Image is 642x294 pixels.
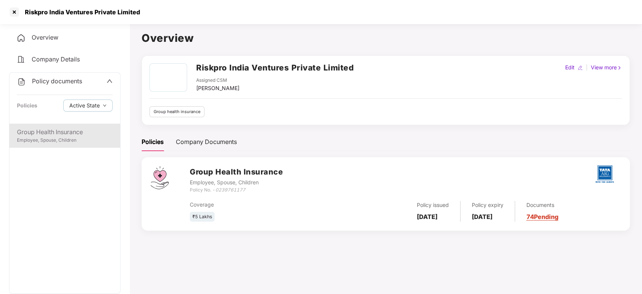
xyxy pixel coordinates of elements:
div: Policy issued [417,201,449,209]
div: ₹5 Lakhs [190,212,215,222]
span: up [107,78,113,84]
div: Group health insurance [149,106,204,117]
img: svg+xml;base64,PHN2ZyB4bWxucz0iaHR0cDovL3d3dy53My5vcmcvMjAwMC9zdmciIHdpZHRoPSIyNCIgaGVpZ2h0PSIyNC... [17,34,26,43]
div: | [584,63,589,72]
h1: Overview [142,30,630,46]
div: Company Documents [176,137,237,147]
div: Policy No. - [190,187,283,194]
div: Employee, Spouse, Children [190,178,283,187]
div: Group Health Insurance [17,127,113,137]
h2: Riskpro India Ventures Private Limited [196,61,354,74]
div: Documents [526,201,558,209]
img: editIcon [578,65,583,70]
span: Company Details [32,55,80,63]
div: Policies [17,101,37,110]
div: [PERSON_NAME] [196,84,239,92]
div: Coverage [190,201,334,209]
a: 74 Pending [526,213,558,220]
b: [DATE] [472,213,493,220]
div: Riskpro India Ventures Private Limited [20,8,140,16]
span: Overview [32,34,58,41]
div: Assigned CSM [196,77,239,84]
div: Policy expiry [472,201,503,209]
h3: Group Health Insurance [190,166,283,178]
img: svg+xml;base64,PHN2ZyB4bWxucz0iaHR0cDovL3d3dy53My5vcmcvMjAwMC9zdmciIHdpZHRoPSIyNCIgaGVpZ2h0PSIyNC... [17,77,26,86]
button: Active Statedown [63,100,113,112]
span: Policy documents [32,77,82,85]
img: rightIcon [617,65,622,70]
div: Employee, Spouse, Children [17,137,113,144]
i: 0239761177 [215,187,246,193]
div: Edit [564,63,576,72]
img: tatag.png [592,161,618,187]
div: View more [589,63,624,72]
div: Policies [142,137,164,147]
span: Active State [69,101,100,110]
b: [DATE] [417,213,438,220]
span: down [103,104,107,108]
img: svg+xml;base64,PHN2ZyB4bWxucz0iaHR0cDovL3d3dy53My5vcmcvMjAwMC9zdmciIHdpZHRoPSIyNCIgaGVpZ2h0PSIyNC... [17,55,26,64]
img: svg+xml;base64,PHN2ZyB4bWxucz0iaHR0cDovL3d3dy53My5vcmcvMjAwMC9zdmciIHdpZHRoPSI0Ny43MTQiIGhlaWdodD... [151,166,169,189]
